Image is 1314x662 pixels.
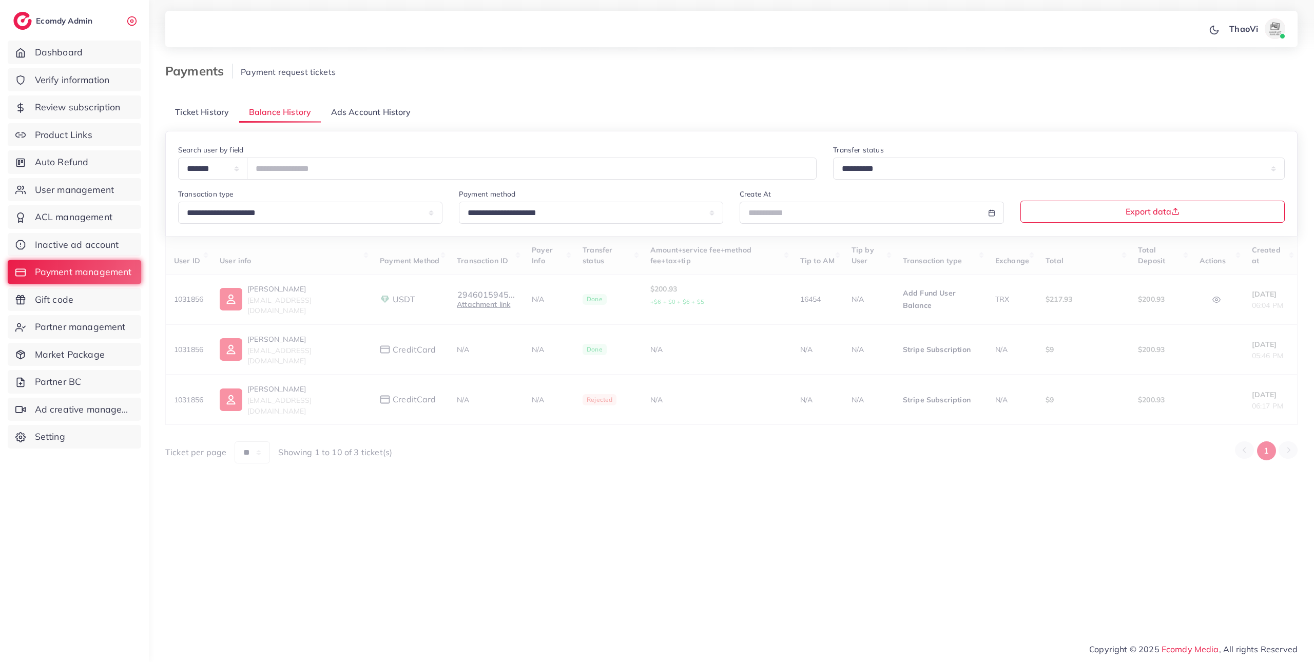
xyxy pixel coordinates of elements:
span: Gift code [35,293,73,306]
a: User management [8,178,141,202]
a: Setting [8,425,141,449]
span: Verify information [35,73,110,87]
a: Partner management [8,315,141,339]
span: Balance History [249,106,311,118]
a: Dashboard [8,41,141,64]
span: Ad creative management [35,403,133,416]
span: Setting [35,430,65,443]
span: Ticket History [175,106,229,118]
a: Product Links [8,123,141,147]
a: Gift code [8,288,141,311]
label: Transfer status [833,145,883,155]
span: , All rights Reserved [1219,643,1298,655]
a: Ad creative management [8,398,141,421]
a: Auto Refund [8,150,141,174]
button: Export data [1020,201,1285,223]
a: Partner BC [8,370,141,394]
span: Export data [1126,207,1180,216]
span: Inactive ad account [35,238,119,251]
span: Market Package [35,348,105,361]
a: logoEcomdy Admin [13,12,95,30]
span: Auto Refund [35,155,89,169]
a: Verify information [8,68,141,92]
img: logo [13,12,32,30]
p: ThaoVi [1229,23,1258,35]
a: Payment management [8,260,141,284]
span: ACL management [35,210,112,224]
span: User management [35,183,114,197]
span: Copyright © 2025 [1089,643,1298,655]
a: Inactive ad account [8,233,141,257]
a: ACL management [8,205,141,229]
img: avatar [1265,18,1285,39]
span: Dashboard [35,46,83,59]
h2: Ecomdy Admin [36,16,95,26]
a: Review subscription [8,95,141,119]
h3: Payments [165,64,233,79]
span: Payment request tickets [241,67,336,77]
span: Partner BC [35,375,82,388]
label: Transaction type [178,189,234,199]
span: Review subscription [35,101,121,114]
span: Ads Account History [331,106,411,118]
label: Create At [740,189,771,199]
span: Product Links [35,128,92,142]
label: Search user by field [178,145,243,155]
a: Ecomdy Media [1162,644,1219,654]
a: ThaoViavatar [1224,18,1289,39]
span: Payment management [35,265,132,279]
label: Payment method [459,189,515,199]
a: Market Package [8,343,141,366]
span: Partner management [35,320,126,334]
